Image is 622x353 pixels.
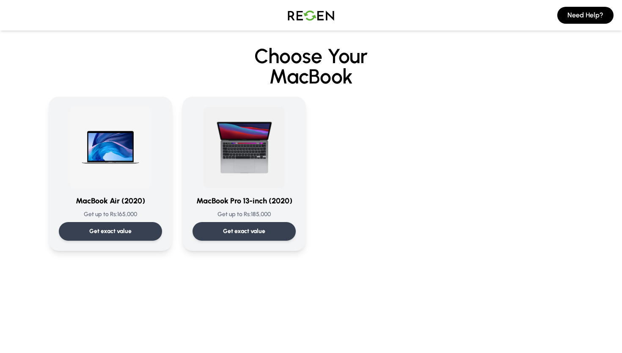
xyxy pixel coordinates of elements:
[59,195,162,207] h3: MacBook Air (2020)
[193,210,296,219] p: Get up to Rs: 185,000
[70,107,151,188] img: MacBook Air (2020)
[59,210,162,219] p: Get up to Rs: 165,000
[49,66,573,86] span: MacBook
[254,44,368,68] span: Choose Your
[89,227,132,236] p: Get exact value
[223,227,265,236] p: Get exact value
[281,3,341,27] img: Logo
[204,107,285,188] img: MacBook Pro 13-inch (2020)
[193,195,296,207] h3: MacBook Pro 13-inch (2020)
[557,7,614,24] button: Need Help?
